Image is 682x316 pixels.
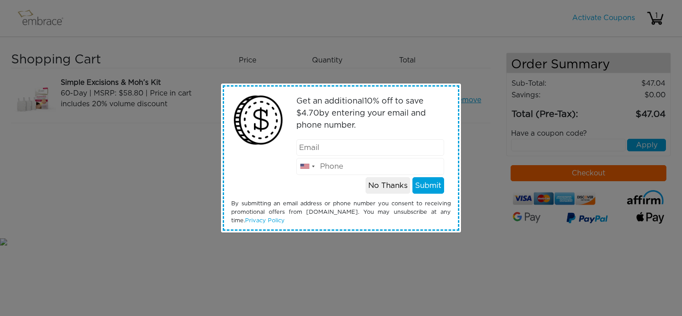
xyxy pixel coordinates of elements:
[229,91,287,150] img: money2.png
[225,200,457,225] div: By submitting an email address or phone number you consent to receiving promotional offers from [...
[364,97,373,105] span: 10
[296,158,445,175] input: Phone
[412,177,444,194] button: Submit
[245,218,285,224] a: Privacy Policy
[296,96,445,132] p: Get an additional % off to save $ by entering your email and phone number.
[297,158,317,175] div: United States: +1
[296,139,445,156] input: Email
[366,177,410,194] button: No Thanks
[301,109,319,117] span: 4.70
